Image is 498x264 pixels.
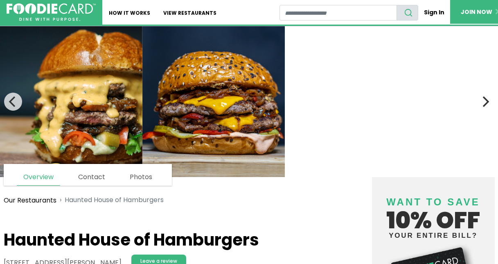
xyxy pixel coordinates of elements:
a: Overview [17,169,60,186]
a: Contact [72,169,112,185]
a: Sign In [418,5,450,20]
li: Haunted House of Hamburgers [56,195,164,205]
a: Photos [123,169,159,185]
h1: Haunted House of Hamburgers [4,230,333,250]
button: Next [476,93,494,111]
button: Previous [4,93,22,111]
img: FoodieCard; Eat, Drink, Save, Donate [7,3,96,21]
nav: breadcrumb [4,190,333,210]
a: Our Restaurants [4,196,56,205]
span: Want to save [386,196,480,207]
input: restaurant search [279,5,397,20]
nav: page links [4,164,172,186]
h4: 10% off [379,186,488,239]
small: your entire bill? [379,232,488,239]
button: search [397,5,418,20]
